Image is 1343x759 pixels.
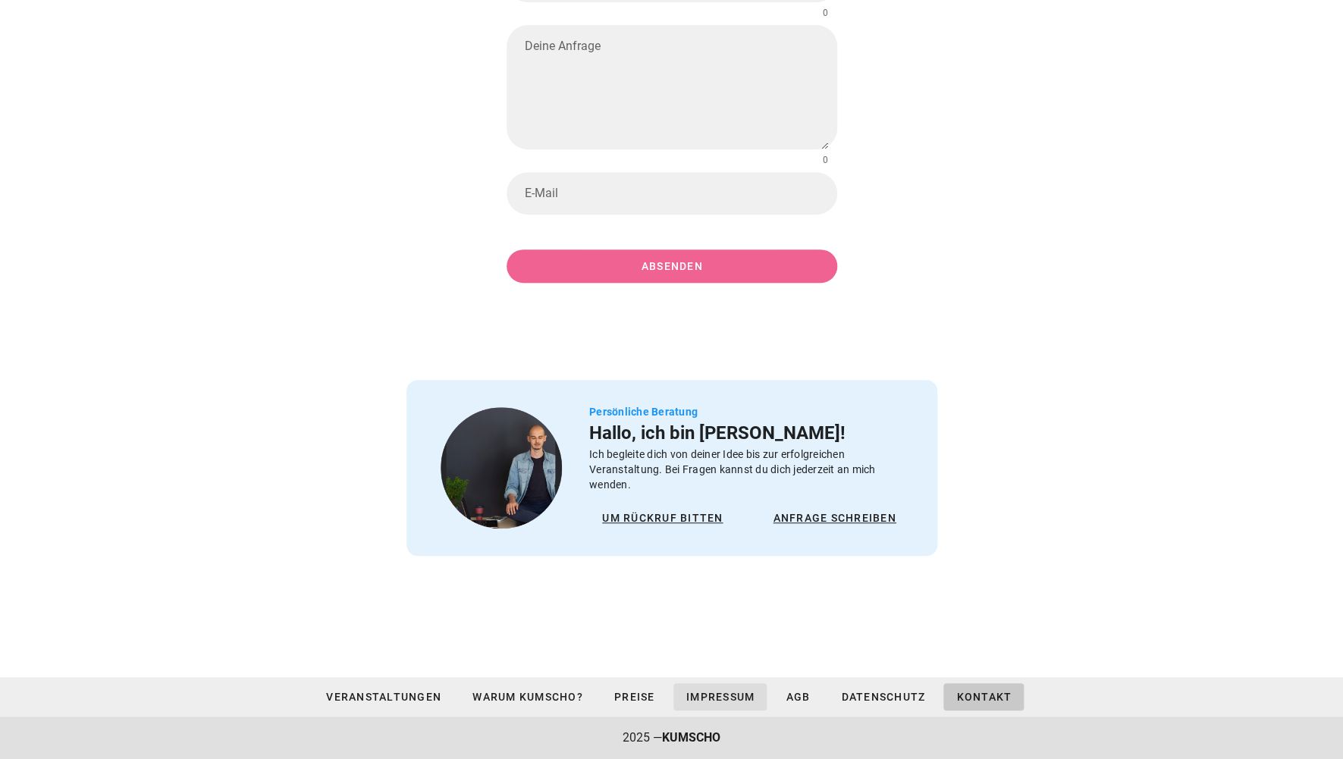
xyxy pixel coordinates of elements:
a: AGB [773,683,822,710]
span: um Rückruf bitten [601,512,723,524]
p: Ich begleite dich von deiner Idee bis zur erfolgreichen Veranstaltung. Bei Fragen kannst du dich ... [589,447,913,492]
span: Veranstaltungen [325,691,441,703]
a: Warum KUMSCHO? [460,683,595,710]
span: Warum KUMSCHO? [472,691,583,703]
span: Datenschutz [840,691,925,703]
button: um Rückruf bitten [589,504,736,532]
a: Impressum [673,683,767,710]
span: Impressum [686,691,755,703]
a: Veranstaltungen [313,683,453,710]
span: Kontakt [955,691,1012,703]
span: Anfrage schreiben [772,512,896,524]
a: Kontakt [943,683,1024,710]
span: Absenden [521,260,822,272]
span: AGB [785,691,810,703]
strong: KUMSCHO [662,730,720,745]
a: Anfrage schreiben [760,504,908,532]
div: 0 [823,8,828,19]
button: Absenden [507,249,837,283]
a: Preise [601,683,667,710]
div: 0 [823,155,828,166]
p: Persönliche Beratung [589,404,913,419]
h2: Hallo, ich bin [PERSON_NAME]! [589,419,913,447]
a: Datenschutz [828,683,937,710]
span: Preise [613,691,655,703]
